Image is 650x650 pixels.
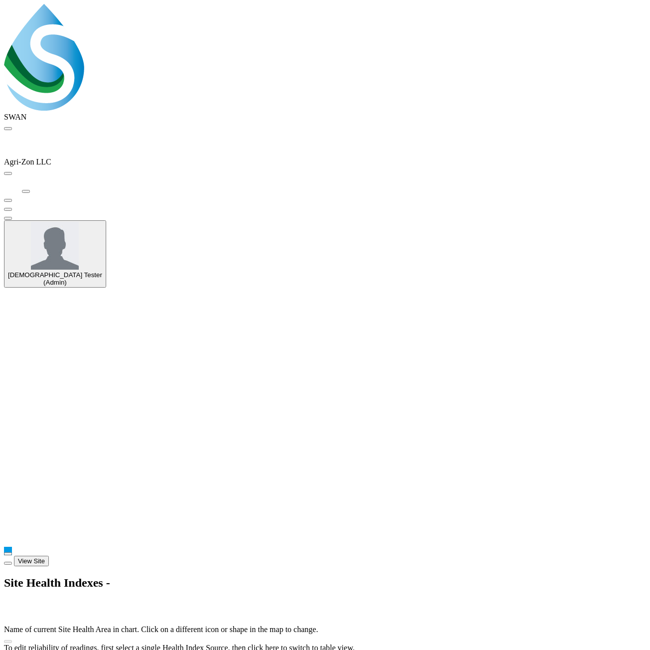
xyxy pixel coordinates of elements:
button: icon-table-edit [4,640,12,643]
button: [DEMOGRAPHIC_DATA] Tester (Admin) icon-chevron-down [4,220,106,288]
span: SWAN [4,113,646,122]
img: SWAN-Landscape-Logo-Colour-drop.png [4,4,85,111]
span: View Site [18,557,45,565]
img: profile.jpg [31,222,79,270]
button: icon-menu-down [4,172,12,175]
div: [DEMOGRAPHIC_DATA] Tester [8,271,102,279]
tip-tip: Name of current Site Health Area in chart. Click on a different icon or shape in the map to change. [4,625,318,634]
button: icon-bell-ring [22,190,30,193]
button: icon-arrow-right-bold View Site [14,556,49,566]
div: Agri-Zon LLC [4,158,646,166]
button: icon-menu [4,127,12,130]
button: Close [4,552,12,555]
h2: Site Health Indexes - [4,576,646,590]
span: (Admin) [43,279,67,286]
button: icon-map-marker [4,562,12,565]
